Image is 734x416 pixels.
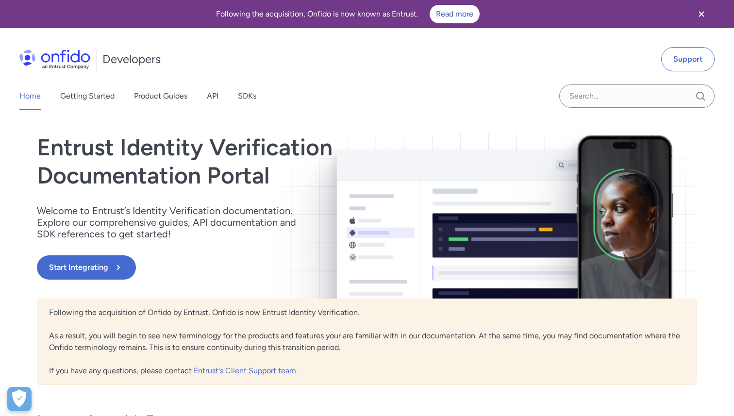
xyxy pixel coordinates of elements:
[37,133,499,189] h1: Entrust Identity Verification Documentation Portal
[37,205,309,240] p: Welcome to Entrust’s Identity Verification documentation. Explore our comprehensive guides, API d...
[134,83,187,110] a: Product Guides
[7,387,32,411] div: Cookie Preferences
[238,83,256,110] a: SDKs
[19,83,41,110] a: Home
[102,51,161,67] h1: Developers
[661,47,715,71] a: Support
[7,387,32,411] button: Open Preferences
[37,255,136,280] button: Start Integrating
[559,84,715,108] input: Onfido search input field
[194,366,298,375] a: Entrust's Client Support team
[684,2,719,26] button: Close banner
[19,50,90,69] img: Onfido Logo
[37,255,499,280] a: Start Integrating
[696,8,707,20] svg: Close banner
[207,83,218,110] a: API
[37,299,697,385] div: Following the acquisition of Onfido by Entrust, Onfido is now Entrust Identity Verification. As a...
[12,5,684,23] div: Following the acquisition, Onfido is now known as Entrust.
[60,83,115,110] a: Getting Started
[430,5,480,23] a: Read more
